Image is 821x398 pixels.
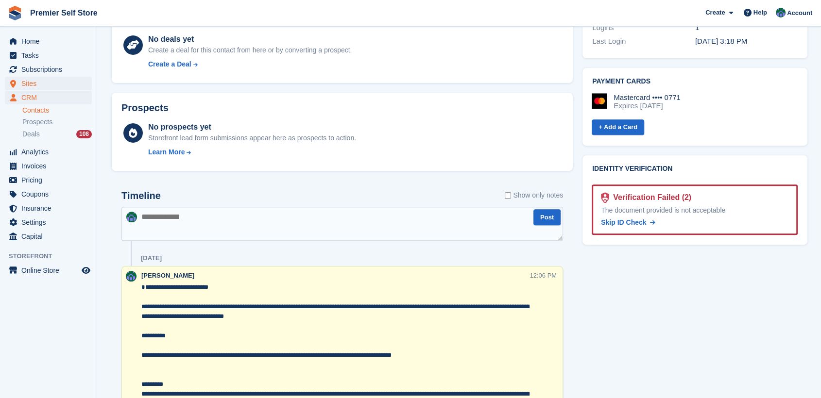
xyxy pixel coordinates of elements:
h2: Identity verification [592,165,798,173]
a: menu [5,173,92,187]
a: menu [5,264,92,277]
a: menu [5,145,92,159]
div: Expires [DATE] [614,101,681,110]
a: Prospects [22,117,92,127]
span: Insurance [21,201,80,215]
span: Deals [22,130,40,139]
div: Storefront lead form submissions appear here as prospects to action. [148,133,356,143]
img: Jo Granger [126,212,137,222]
label: Show only notes [505,190,563,200]
span: Capital [21,230,80,243]
span: Account [787,8,812,18]
a: + Add a Card [592,119,644,135]
div: 108 [76,130,92,138]
div: Create a Deal [148,59,191,69]
div: Last Login [592,36,695,47]
span: Home [21,34,80,48]
a: menu [5,49,92,62]
span: Help [753,8,767,17]
img: Identity Verification Ready [601,192,609,203]
a: Preview store [80,265,92,276]
a: Learn More [148,147,356,157]
h2: Payment cards [592,78,798,85]
a: Deals 108 [22,129,92,139]
h2: Timeline [121,190,161,201]
span: Analytics [21,145,80,159]
a: menu [5,63,92,76]
div: [DATE] [141,254,162,262]
div: 12:06 PM [530,271,557,280]
img: stora-icon-8386f47178a22dfd0bd8f6a31ec36ba5ce8667c1dd55bd0f319d3a0aa187defe.svg [8,6,22,20]
span: Subscriptions [21,63,80,76]
span: Tasks [21,49,80,62]
span: CRM [21,91,80,104]
a: menu [5,159,92,173]
img: Jo Granger [776,8,786,17]
a: Contacts [22,106,92,115]
img: Jo Granger [126,271,137,282]
div: Create a deal for this contact from here or by converting a prospect. [148,45,352,55]
img: Mastercard Logo [592,93,607,109]
input: Show only notes [505,190,511,200]
a: menu [5,34,92,48]
span: Storefront [9,251,97,261]
div: The document provided is not acceptable [601,205,788,216]
a: menu [5,91,92,104]
span: Online Store [21,264,80,277]
a: menu [5,187,92,201]
span: [PERSON_NAME] [141,272,194,279]
span: Invoices [21,159,80,173]
span: Prospects [22,117,52,127]
div: Mastercard •••• 0771 [614,93,681,102]
h2: Prospects [121,102,169,114]
div: Logins [592,22,695,33]
div: No deals yet [148,33,352,45]
span: Create [705,8,725,17]
a: Create a Deal [148,59,352,69]
span: Settings [21,216,80,229]
div: Verification Failed (2) [609,192,691,203]
time: 2024-05-15 14:18:38 UTC [695,37,747,45]
a: menu [5,230,92,243]
a: menu [5,77,92,90]
button: Post [533,209,561,225]
span: Coupons [21,187,80,201]
span: Sites [21,77,80,90]
span: Pricing [21,173,80,187]
a: Premier Self Store [26,5,102,21]
div: 1 [695,22,798,33]
div: Learn More [148,147,185,157]
a: menu [5,216,92,229]
a: Skip ID Check [601,217,655,228]
div: No prospects yet [148,121,356,133]
span: Skip ID Check [601,218,646,226]
a: menu [5,201,92,215]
